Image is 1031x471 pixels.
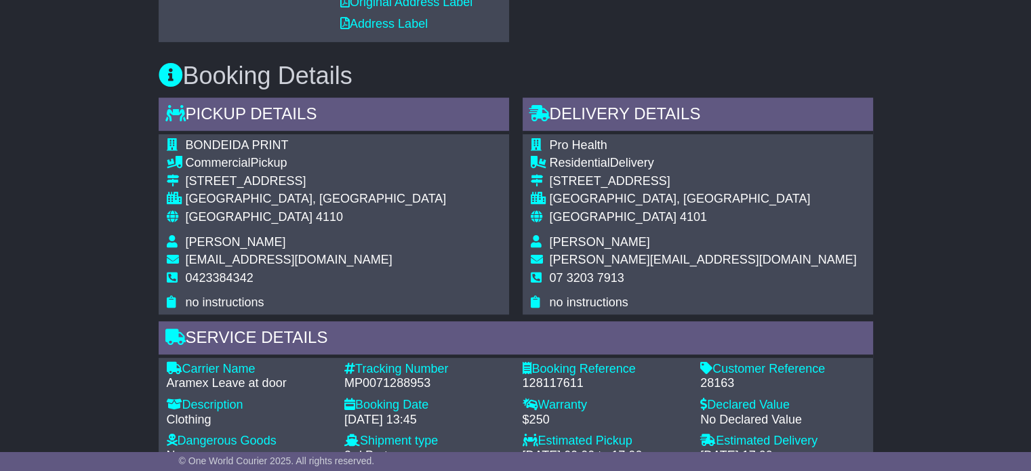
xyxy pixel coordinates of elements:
div: [GEOGRAPHIC_DATA], [GEOGRAPHIC_DATA] [550,192,857,207]
span: 3rd Party [344,449,394,462]
span: [EMAIL_ADDRESS][DOMAIN_NAME] [186,253,392,266]
span: 4101 [680,210,707,224]
span: © One World Courier 2025. All rights reserved. [179,455,375,466]
div: Clothing [167,413,331,428]
div: Customer Reference [700,362,865,377]
span: [PERSON_NAME] [550,235,650,249]
div: [DATE] 17:00 [700,449,865,464]
div: Estimated Delivery [700,434,865,449]
div: Carrier Name [167,362,331,377]
div: Estimated Pickup [523,434,687,449]
div: No Declared Value [700,413,865,428]
span: 0423384342 [186,271,254,285]
div: [DATE] 09:00 to 17:00 [523,449,687,464]
span: Residential [550,156,610,169]
div: MP0071288953 [344,376,509,391]
div: [GEOGRAPHIC_DATA], [GEOGRAPHIC_DATA] [186,192,447,207]
div: Dangerous Goods [167,434,331,449]
span: 07 3203 7913 [550,271,624,285]
a: Address Label [340,17,428,30]
div: Shipment type [344,434,509,449]
div: Tracking Number [344,362,509,377]
div: Pickup Details [159,98,509,134]
div: 128117611 [523,376,687,391]
span: [PERSON_NAME][EMAIL_ADDRESS][DOMAIN_NAME] [550,253,857,266]
span: BONDEIDA PRINT [186,138,289,152]
span: [GEOGRAPHIC_DATA] [186,210,312,224]
div: [STREET_ADDRESS] [186,174,447,189]
div: Description [167,398,331,413]
h3: Booking Details [159,62,873,89]
div: [STREET_ADDRESS] [550,174,857,189]
span: [PERSON_NAME] [186,235,286,249]
span: 4110 [316,210,343,224]
div: Booking Date [344,398,509,413]
div: Declared Value [700,398,865,413]
div: 28163 [700,376,865,391]
div: Booking Reference [523,362,687,377]
div: Service Details [159,321,873,358]
span: No [167,449,182,462]
div: Delivery Details [523,98,873,134]
div: [DATE] 13:45 [344,413,509,428]
div: Aramex Leave at door [167,376,331,391]
span: Commercial [186,156,251,169]
span: no instructions [550,295,628,309]
span: no instructions [186,295,264,309]
span: Pro Health [550,138,607,152]
span: [GEOGRAPHIC_DATA] [550,210,676,224]
div: $250 [523,413,687,428]
div: Pickup [186,156,447,171]
div: Delivery [550,156,857,171]
div: Warranty [523,398,687,413]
